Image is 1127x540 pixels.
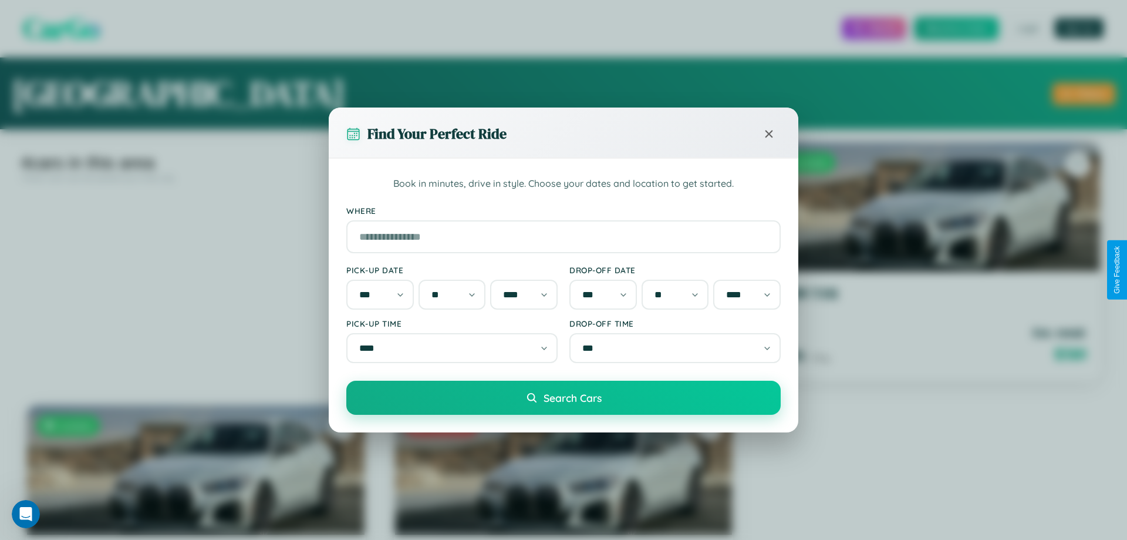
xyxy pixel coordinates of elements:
p: Book in minutes, drive in style. Choose your dates and location to get started. [346,176,781,192]
label: Drop-off Time [569,318,781,328]
label: Pick-up Time [346,318,558,328]
h3: Find Your Perfect Ride [367,124,507,143]
span: Search Cars [544,391,602,404]
label: Pick-up Date [346,265,558,275]
label: Where [346,206,781,216]
label: Drop-off Date [569,265,781,275]
button: Search Cars [346,381,781,415]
